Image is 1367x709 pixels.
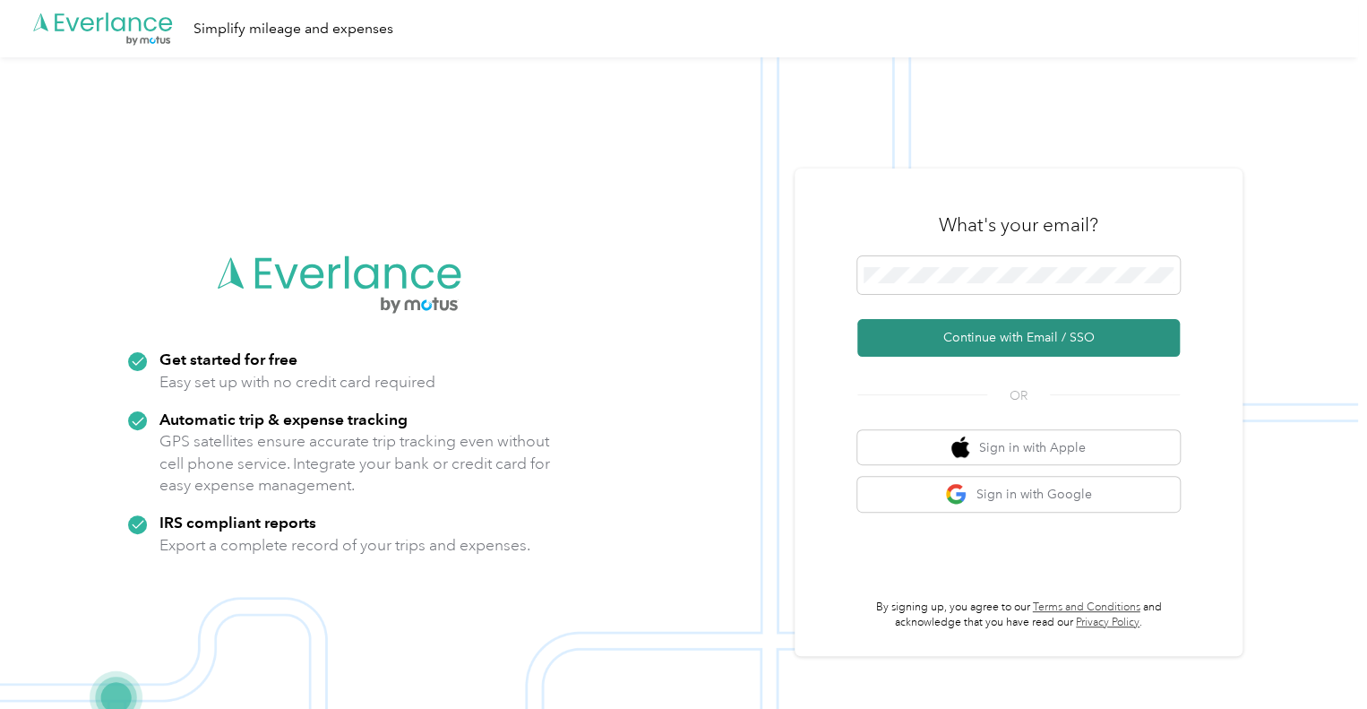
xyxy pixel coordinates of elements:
span: OR [987,386,1050,405]
p: Easy set up with no credit card required [159,371,435,393]
iframe: Everlance-gr Chat Button Frame [1267,609,1367,709]
img: apple logo [951,437,969,459]
div: Simplify mileage and expenses [193,18,393,40]
p: Export a complete record of your trips and expenses. [159,534,530,557]
strong: IRS compliant reports [159,513,316,532]
button: apple logoSign in with Apple [857,430,1180,465]
h3: What's your email? [939,212,1098,238]
p: By signing up, you agree to our and acknowledge that you have read our . [857,600,1180,631]
button: google logoSign in with Google [857,477,1180,512]
p: GPS satellites ensure accurate trip tracking even without cell phone service. Integrate your bank... [159,430,551,497]
a: Privacy Policy [1076,616,1139,629]
strong: Automatic trip & expense tracking [159,410,408,428]
strong: Get started for free [159,350,297,368]
img: google logo [945,483,967,506]
a: Terms and Conditions [1033,601,1140,614]
button: Continue with Email / SSO [857,319,1180,357]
